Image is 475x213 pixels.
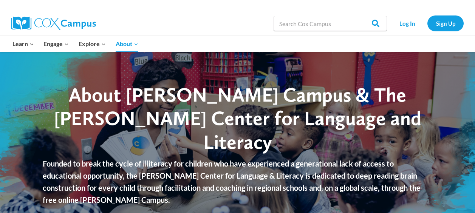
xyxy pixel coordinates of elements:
nav: Primary Navigation [8,36,143,52]
span: Explore [79,39,106,49]
span: Engage [43,39,69,49]
span: About [116,39,138,49]
img: Cox Campus [11,17,96,30]
span: Learn [12,39,34,49]
a: Log In [391,15,424,31]
a: Sign Up [427,15,464,31]
p: Founded to break the cycle of illiteracy for children who have experienced a generational lack of... [43,157,432,206]
nav: Secondary Navigation [391,15,464,31]
input: Search Cox Campus [274,16,387,31]
span: About [PERSON_NAME] Campus & The [PERSON_NAME] Center for Language and Literacy [54,83,421,154]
